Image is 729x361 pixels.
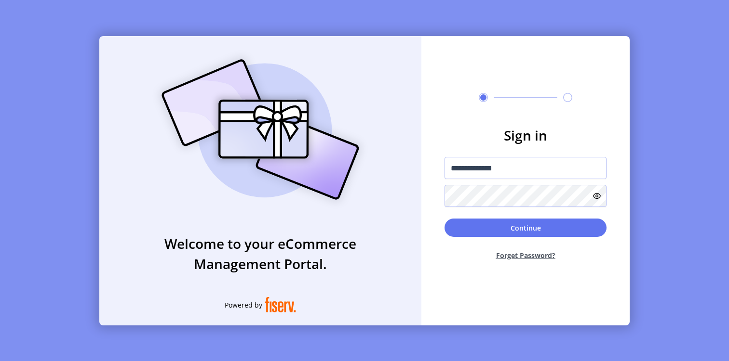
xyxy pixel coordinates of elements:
span: Powered by [225,300,262,310]
img: card_Illustration.svg [147,49,374,210]
h3: Welcome to your eCommerce Management Portal. [99,233,421,274]
button: Continue [445,219,607,237]
h3: Sign in [445,125,607,145]
button: Forget Password? [445,243,607,268]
